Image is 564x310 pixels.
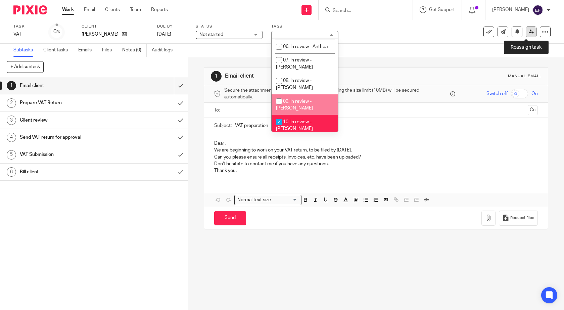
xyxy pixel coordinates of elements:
a: Audit logs [152,44,178,57]
p: [PERSON_NAME] [82,31,119,38]
span: Request files [510,215,534,221]
span: Normal text size [236,196,273,204]
div: Manual email [508,74,541,79]
input: Search for option [273,196,297,204]
button: + Add subtask [7,61,44,73]
a: Emails [78,44,97,57]
label: Status [196,24,263,29]
h1: Client review [20,115,118,125]
p: [PERSON_NAME] [492,6,529,13]
label: Subject: [214,122,232,129]
h1: Email client [225,73,390,80]
p: Dear , [214,140,538,147]
img: svg%3E [532,5,543,15]
h1: Prepare VAT Return [20,98,118,108]
div: 1 [211,71,222,82]
p: We are beginning to work on your VAT return, to be filed by [DATE]. [214,147,538,153]
div: 2 [7,98,16,108]
span: 10. In review - [PERSON_NAME] [276,120,313,131]
a: Subtasks [13,44,38,57]
span: 07. In review - [PERSON_NAME] [276,58,313,70]
span: Not started [199,32,223,37]
label: To: [214,107,222,114]
a: Team [130,6,141,13]
div: 4 [7,133,16,142]
a: Client tasks [43,44,73,57]
div: Search for option [234,195,301,205]
span: [DATE] [157,32,171,37]
h1: Email client [20,81,118,91]
h1: Send VAT return for approval [20,132,118,142]
p: Don't hesitate to contact me if you have any questions. [214,161,538,167]
div: 5 [7,150,16,160]
span: Secure the attachments in this message. Files exceeding the size limit (10MB) will be secured aut... [224,87,449,101]
a: Work [62,6,74,13]
label: Client [82,24,149,29]
span: 06. In review - Anthea [283,44,328,49]
h1: Bill client [20,167,118,177]
input: Send [214,211,246,225]
a: Email [84,6,95,13]
a: Clients [105,6,120,13]
div: VAT [13,31,40,38]
div: 3 [7,116,16,125]
span: 08. In review - [PERSON_NAME] [276,78,313,90]
span: On [531,90,538,97]
button: Request files [499,211,538,226]
span: Get Support [429,7,455,12]
a: Reports [151,6,168,13]
div: 0 [53,28,60,36]
div: 1 [7,81,16,90]
a: Notes (0) [122,44,147,57]
h1: VAT Submission [20,149,118,160]
div: 6 [7,167,16,177]
span: 09. In review - [PERSON_NAME] [276,99,313,111]
p: Thank you. [214,167,538,174]
p: Can you please ensure all receipts, invoices, etc. have been uploaded? [214,154,538,161]
a: Files [102,44,117,57]
input: Search [332,8,392,14]
label: Due by [157,24,187,29]
button: Cc [528,105,538,115]
label: Tags [271,24,338,29]
img: Pixie [13,5,47,14]
span: Switch off [486,90,508,97]
small: /6 [56,30,60,34]
label: Task [13,24,40,29]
